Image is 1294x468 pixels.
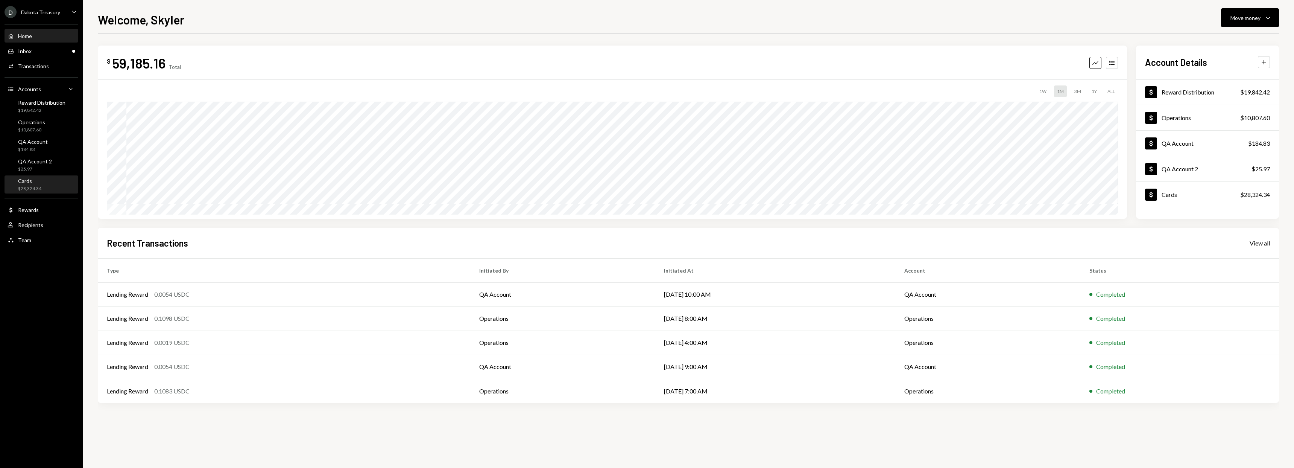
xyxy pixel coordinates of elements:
[1089,85,1100,97] div: 1Y
[1096,314,1125,323] div: Completed
[18,119,45,125] div: Operations
[655,258,895,282] th: Initiated At
[1162,165,1198,172] div: QA Account 2
[655,355,895,379] td: [DATE] 9:00 AM
[470,331,655,355] td: Operations
[18,186,41,192] div: $28,324.34
[1162,88,1214,96] div: Reward Distribution
[107,58,111,65] div: $
[154,314,190,323] div: 0.1098 USDC
[107,387,148,396] div: Lending Reward
[895,306,1080,331] td: Operations
[895,282,1080,306] td: QA Account
[18,86,41,92] div: Accounts
[18,139,48,145] div: QA Account
[169,64,181,70] div: Total
[107,362,148,371] div: Lending Reward
[895,355,1080,379] td: QA Account
[18,222,43,228] div: Recipients
[5,156,78,174] a: QA Account 2$25.97
[18,207,39,213] div: Rewards
[470,258,655,282] th: Initiated By
[1136,105,1279,130] a: Operations$10,807.60
[1036,85,1049,97] div: 1W
[470,282,655,306] td: QA Account
[98,12,184,27] h1: Welcome, Skyler
[1096,290,1125,299] div: Completed
[1248,139,1270,148] div: $184.83
[107,237,188,249] h2: Recent Transactions
[1136,182,1279,207] a: Cards$28,324.34
[154,387,190,396] div: 0.1083 USDC
[18,107,65,114] div: $19,842.42
[5,82,78,96] a: Accounts
[1162,114,1191,121] div: Operations
[1230,14,1261,22] div: Move money
[1136,156,1279,181] a: QA Account 2$25.97
[655,379,895,403] td: [DATE] 7:00 AM
[1080,258,1279,282] th: Status
[98,258,470,282] th: Type
[470,379,655,403] td: Operations
[18,146,48,153] div: $184.83
[154,362,190,371] div: 0.0054 USDC
[107,338,148,347] div: Lending Reward
[5,44,78,58] a: Inbox
[5,136,78,154] a: QA Account$184.83
[5,117,78,135] a: Operations$10,807.60
[1162,140,1194,147] div: QA Account
[1162,191,1177,198] div: Cards
[1240,190,1270,199] div: $28,324.34
[107,290,148,299] div: Lending Reward
[5,203,78,216] a: Rewards
[5,218,78,232] a: Recipients
[1096,362,1125,371] div: Completed
[112,55,166,72] div: 59,185.16
[5,29,78,43] a: Home
[18,33,32,39] div: Home
[154,290,190,299] div: 0.0054 USDC
[18,178,41,184] div: Cards
[1251,165,1270,174] div: $25.97
[655,306,895,331] td: [DATE] 8:00 AM
[18,48,32,54] div: Inbox
[1096,338,1125,347] div: Completed
[1221,8,1279,27] button: Move money
[895,379,1080,403] td: Operations
[470,306,655,331] td: Operations
[5,175,78,194] a: Cards$28,324.34
[18,237,31,243] div: Team
[895,331,1080,355] td: Operations
[470,355,655,379] td: QA Account
[895,258,1080,282] th: Account
[5,59,78,73] a: Transactions
[1136,131,1279,156] a: QA Account$184.83
[21,9,60,15] div: Dakota Treasury
[5,233,78,247] a: Team
[1096,387,1125,396] div: Completed
[1240,113,1270,122] div: $10,807.60
[1136,79,1279,105] a: Reward Distribution$19,842.42
[18,158,52,165] div: QA Account 2
[1250,239,1270,247] a: View all
[1145,56,1207,69] h2: Account Details
[1104,85,1118,97] div: ALL
[5,97,78,115] a: Reward Distribution$19,842.42
[107,314,148,323] div: Lending Reward
[18,63,49,69] div: Transactions
[655,331,895,355] td: [DATE] 4:00 AM
[1240,88,1270,97] div: $19,842.42
[18,166,52,172] div: $25.97
[655,282,895,306] td: [DATE] 10:00 AM
[18,99,65,106] div: Reward Distribution
[1071,85,1084,97] div: 3M
[1054,85,1067,97] div: 1M
[18,127,45,133] div: $10,807.60
[154,338,190,347] div: 0.0019 USDC
[5,6,17,18] div: D
[1250,239,1270,247] div: View all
